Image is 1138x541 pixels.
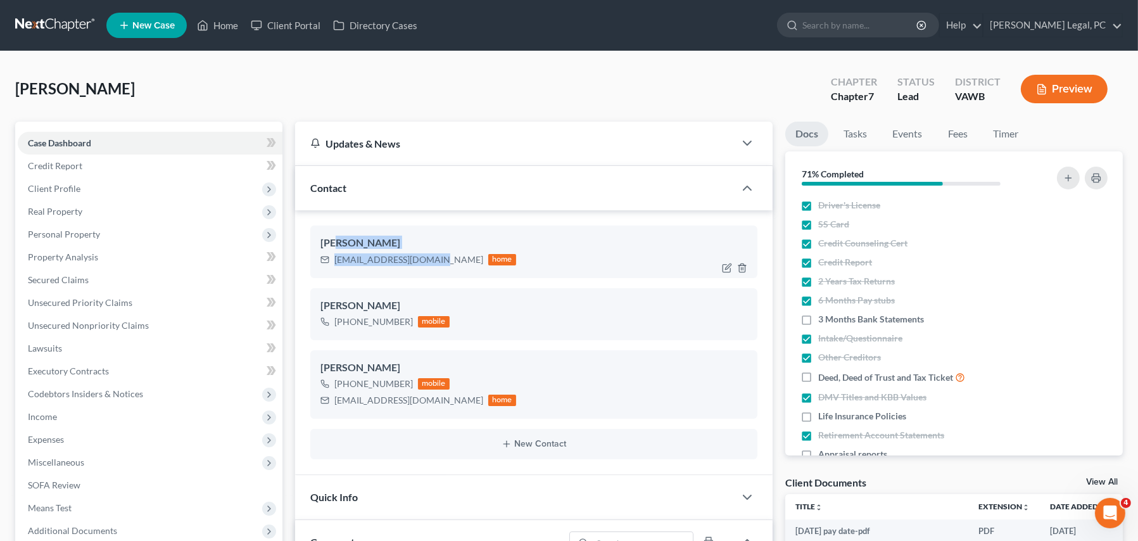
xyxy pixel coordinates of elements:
div: VAWB [955,89,1001,104]
div: District [955,75,1001,89]
span: Intake/Questionnaire [818,332,902,345]
iframe: Intercom live chat [1095,498,1125,528]
div: Client Documents [785,476,866,489]
a: Fees [937,122,978,146]
button: New Contact [320,439,747,449]
span: Unsecured Priority Claims [28,297,132,308]
div: Updates & News [310,137,719,150]
div: [EMAIL_ADDRESS][DOMAIN_NAME] [334,394,483,407]
a: Unsecured Nonpriority Claims [18,314,282,337]
span: Income [28,411,57,422]
a: Lawsuits [18,337,282,360]
span: SOFA Review [28,480,80,490]
span: Other Creditors [818,351,881,364]
span: Executory Contracts [28,366,109,376]
a: Date Added expand_more [1050,502,1107,511]
span: 3 Months Bank Statements [818,313,924,326]
div: [PERSON_NAME] [320,298,747,314]
div: [PERSON_NAME] [320,360,747,376]
span: Secured Claims [28,274,89,285]
a: Case Dashboard [18,132,282,155]
a: [PERSON_NAME] Legal, PC [983,14,1122,37]
a: Home [191,14,244,37]
span: Quick Info [310,491,358,503]
i: unfold_more [815,504,823,511]
span: 2 Years Tax Returns [818,275,895,288]
span: Credit Report [818,256,872,269]
span: Codebtors Insiders & Notices [28,388,143,399]
span: Property Analysis [28,251,98,262]
span: 7 [868,90,874,102]
a: Titleunfold_more [795,502,823,511]
div: mobile [418,316,450,328]
span: Expenses [28,434,64,445]
span: Means Test [28,502,72,513]
strong: 71% Completed [802,169,864,179]
span: DMV Titles and KBB Values [818,391,926,404]
button: Preview [1021,75,1108,103]
div: Chapter [831,75,877,89]
div: mobile [418,378,450,390]
span: Deed, Deed of Trust and Tax Ticket [818,371,953,384]
a: Timer [983,122,1028,146]
span: Life Insurance Policies [818,410,906,423]
span: Miscellaneous [28,457,84,468]
a: Docs [785,122,828,146]
span: Appraisal reports [818,448,887,461]
input: Search by name... [802,13,918,37]
span: Lawsuits [28,343,62,353]
i: unfold_more [1022,504,1030,511]
div: [EMAIL_ADDRESS][DOMAIN_NAME] [334,253,483,266]
span: Driver's License [818,199,880,212]
div: Status [897,75,935,89]
a: Property Analysis [18,246,282,269]
span: Additional Documents [28,525,117,536]
div: [PHONE_NUMBER] [334,378,413,390]
a: View All [1086,478,1118,487]
a: Directory Cases [327,14,424,37]
a: Executory Contracts [18,360,282,383]
span: Credit Report [28,160,82,171]
span: Unsecured Nonpriority Claims [28,320,149,331]
a: Extensionunfold_more [978,502,1030,511]
span: Case Dashboard [28,137,91,148]
span: [PERSON_NAME] [15,79,135,98]
span: Contact [310,182,346,194]
a: Help [940,14,982,37]
a: Events [882,122,932,146]
span: Retirement Account Statements [818,429,944,442]
a: Client Portal [244,14,327,37]
a: Tasks [833,122,877,146]
span: Personal Property [28,229,100,239]
div: Chapter [831,89,877,104]
span: Credit Counseling Cert [818,237,907,250]
div: Lead [897,89,935,104]
a: SOFA Review [18,474,282,497]
div: [PERSON_NAME] [320,236,747,251]
div: home [488,254,516,265]
span: Client Profile [28,183,80,194]
span: Real Property [28,206,82,217]
span: New Case [132,21,175,30]
a: Credit Report [18,155,282,177]
div: [PHONE_NUMBER] [334,315,413,328]
a: Secured Claims [18,269,282,291]
span: 4 [1121,498,1131,508]
div: home [488,395,516,406]
span: SS Card [818,218,849,231]
span: 6 Months Pay stubs [818,294,895,307]
a: Unsecured Priority Claims [18,291,282,314]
